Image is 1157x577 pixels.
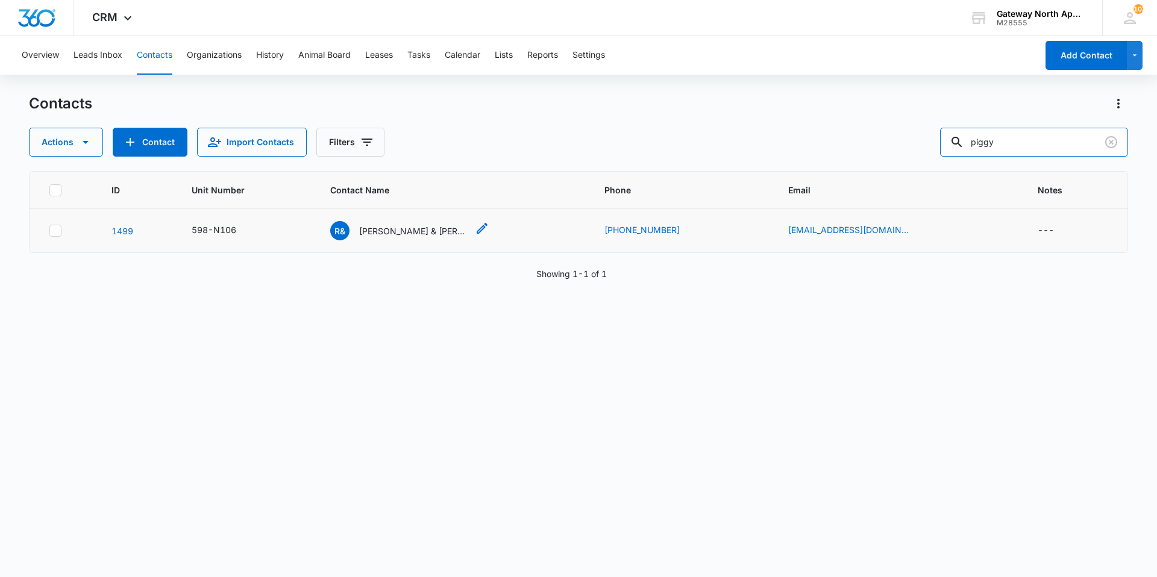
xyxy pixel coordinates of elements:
button: Calendar [445,36,480,75]
div: notifications count [1133,4,1143,14]
button: Organizations [187,36,242,75]
a: [EMAIL_ADDRESS][DOMAIN_NAME] [788,223,909,236]
button: Actions [1109,94,1128,113]
div: Unit Number - 598-N106 - Select to Edit Field [192,223,258,238]
button: Settings [572,36,605,75]
div: --- [1038,223,1054,238]
button: Lists [495,36,513,75]
button: Leads Inbox [74,36,122,75]
button: Add Contact [113,128,187,157]
span: Contact Name [330,184,558,196]
button: Overview [22,36,59,75]
div: Contact Name - Ronnie & Peggy Funk - Select to Edit Field [330,221,489,240]
button: Reports [527,36,558,75]
button: Tasks [407,36,430,75]
a: [PHONE_NUMBER] [604,223,680,236]
h1: Contacts [29,95,92,113]
div: Notes - - Select to Edit Field [1038,223,1076,238]
button: Filters [316,128,384,157]
button: Clear [1102,133,1121,152]
input: Search Contacts [940,128,1128,157]
button: Contacts [137,36,172,75]
p: [PERSON_NAME] & [PERSON_NAME] [359,225,468,237]
button: Leases [365,36,393,75]
div: account id [997,19,1085,27]
span: Unit Number [192,184,301,196]
div: 598-N106 [192,223,236,236]
button: Add Contact [1046,41,1127,70]
button: History [256,36,284,75]
div: account name [997,9,1085,19]
button: Actions [29,128,103,157]
span: Email [788,184,991,196]
span: CRM [92,11,118,23]
span: R& [330,221,350,240]
span: 103 [1133,4,1143,14]
span: ID [111,184,145,196]
p: Showing 1-1 of 1 [536,267,607,280]
div: Phone - (815) 713-0352 - Select to Edit Field [604,223,701,238]
button: Import Contacts [197,128,307,157]
span: Notes [1038,184,1108,196]
a: Navigate to contact details page for Ronnie & Peggy Funk [111,226,133,236]
span: Phone [604,184,742,196]
button: Animal Board [298,36,351,75]
div: Email - rpfunk256@yahoo.com - Select to Edit Field [788,223,930,238]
